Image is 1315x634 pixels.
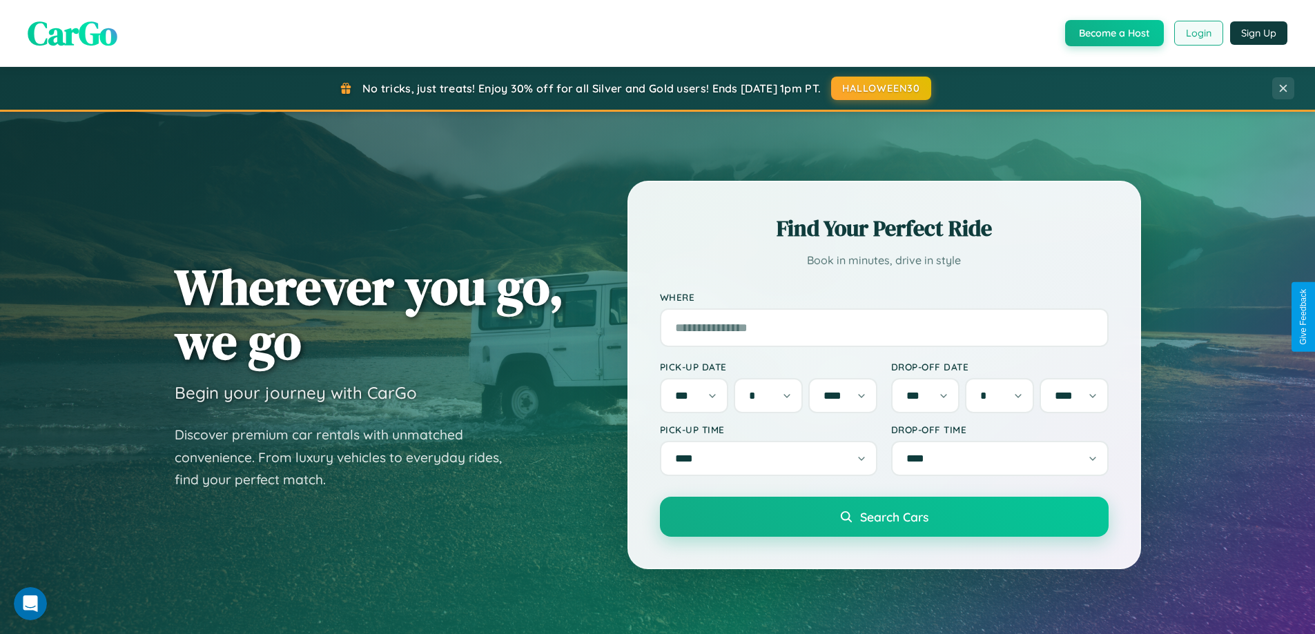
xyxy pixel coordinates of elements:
[660,424,877,435] label: Pick-up Time
[891,361,1109,373] label: Drop-off Date
[362,81,821,95] span: No tricks, just treats! Enjoy 30% off for all Silver and Gold users! Ends [DATE] 1pm PT.
[660,291,1109,303] label: Where
[175,382,417,403] h3: Begin your journey with CarGo
[1065,20,1164,46] button: Become a Host
[660,213,1109,244] h2: Find Your Perfect Ride
[660,250,1109,270] p: Book in minutes, drive in style
[175,259,564,368] h1: Wherever you go, we go
[28,10,117,56] span: CarGo
[14,587,47,620] iframe: Intercom live chat
[831,77,931,100] button: HALLOWEEN30
[175,424,520,491] p: Discover premium car rentals with unmatched convenience. From luxury vehicles to everyday rides, ...
[1174,21,1223,46] button: Login
[1230,21,1287,45] button: Sign Up
[660,497,1109,537] button: Search Cars
[660,361,877,373] label: Pick-up Date
[891,424,1109,435] label: Drop-off Time
[1298,289,1308,345] div: Give Feedback
[860,509,928,524] span: Search Cars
